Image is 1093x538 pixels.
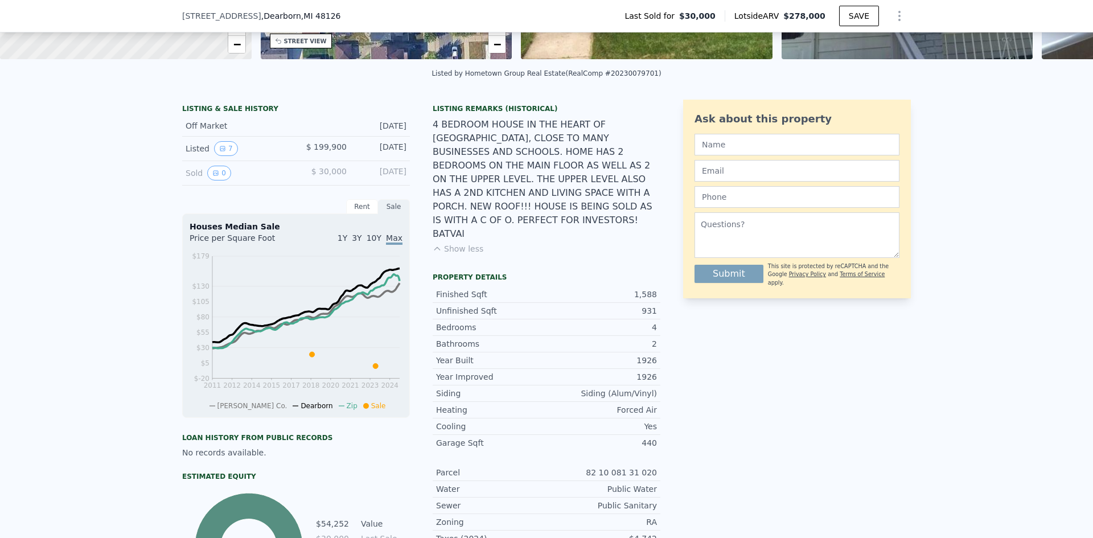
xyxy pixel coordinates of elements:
[322,381,340,389] tspan: 2020
[361,381,379,389] tspan: 2023
[488,36,506,53] a: Zoom out
[356,166,406,180] div: [DATE]
[888,5,911,27] button: Show Options
[840,271,885,277] a: Terms of Service
[301,11,341,20] span: , MI 48126
[546,483,657,495] div: Public Water
[433,243,483,254] button: Show less
[546,467,657,478] div: 82 10 081 31 020
[546,338,657,350] div: 2
[263,381,281,389] tspan: 2015
[315,518,350,530] td: $54,252
[196,313,209,321] tspan: $80
[436,338,546,350] div: Bathrooms
[436,421,546,432] div: Cooling
[546,500,657,511] div: Public Sanitary
[282,381,300,389] tspan: 2017
[546,289,657,300] div: 1,588
[190,232,296,250] div: Price per Square Foot
[186,141,287,156] div: Listed
[436,437,546,449] div: Garage Sqft
[386,233,402,245] span: Max
[182,104,410,116] div: LISTING & SALE HISTORY
[546,322,657,333] div: 4
[306,142,347,151] span: $ 199,900
[436,483,546,495] div: Water
[233,37,240,51] span: −
[789,271,826,277] a: Privacy Policy
[201,359,209,367] tspan: $5
[695,186,899,208] input: Phone
[546,437,657,449] div: 440
[359,518,410,530] td: Value
[546,404,657,416] div: Forced Air
[546,355,657,366] div: 1926
[494,37,501,51] span: −
[433,118,660,241] div: 4 BEDROOM HOUSE IN THE HEART OF [GEOGRAPHIC_DATA], CLOSE TO MANY BUSINESSES AND SCHOOLS. HOME HAS...
[356,120,406,132] div: [DATE]
[196,328,209,336] tspan: $55
[182,472,410,481] div: Estimated Equity
[192,298,209,306] tspan: $105
[436,388,546,399] div: Siding
[346,199,378,214] div: Rent
[186,120,287,132] div: Off Market
[182,10,261,22] span: [STREET_ADDRESS]
[192,282,209,290] tspan: $130
[194,375,209,383] tspan: $-20
[436,322,546,333] div: Bedrooms
[311,167,347,176] span: $ 30,000
[301,402,332,410] span: Dearborn
[352,233,361,243] span: 3Y
[204,381,221,389] tspan: 2011
[356,141,406,156] div: [DATE]
[186,166,287,180] div: Sold
[192,252,209,260] tspan: $179
[196,344,209,352] tspan: $30
[378,199,410,214] div: Sale
[734,10,783,22] span: Lotside ARV
[436,371,546,383] div: Year Improved
[436,467,546,478] div: Parcel
[436,355,546,366] div: Year Built
[433,273,660,282] div: Property details
[839,6,879,26] button: SAVE
[182,447,410,458] div: No records available.
[695,265,763,283] button: Submit
[624,10,679,22] span: Last Sold for
[432,69,661,77] div: Listed by Hometown Group Real Estate (RealComp #20230079701)
[207,166,231,180] button: View historical data
[217,402,287,410] span: [PERSON_NAME] Co.
[381,381,398,389] tspan: 2024
[371,402,386,410] span: Sale
[284,37,327,46] div: STREET VIEW
[338,233,347,243] span: 1Y
[546,388,657,399] div: Siding (Alum/Vinyl)
[768,262,899,287] div: This site is protected by reCAPTCHA and the Google and apply.
[546,421,657,432] div: Yes
[546,371,657,383] div: 1926
[190,221,402,232] div: Houses Median Sale
[214,141,238,156] button: View historical data
[695,134,899,155] input: Name
[436,516,546,528] div: Zoning
[228,36,245,53] a: Zoom out
[347,402,358,410] span: Zip
[436,305,546,317] div: Unfinished Sqft
[342,381,359,389] tspan: 2021
[302,381,320,389] tspan: 2018
[261,10,341,22] span: , Dearborn
[243,381,261,389] tspan: 2014
[679,10,716,22] span: $30,000
[367,233,381,243] span: 10Y
[695,160,899,182] input: Email
[436,289,546,300] div: Finished Sqft
[182,433,410,442] div: Loan history from public records
[546,516,657,528] div: RA
[223,381,241,389] tspan: 2012
[436,500,546,511] div: Sewer
[546,305,657,317] div: 931
[695,111,899,127] div: Ask about this property
[436,404,546,416] div: Heating
[783,11,825,20] span: $278,000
